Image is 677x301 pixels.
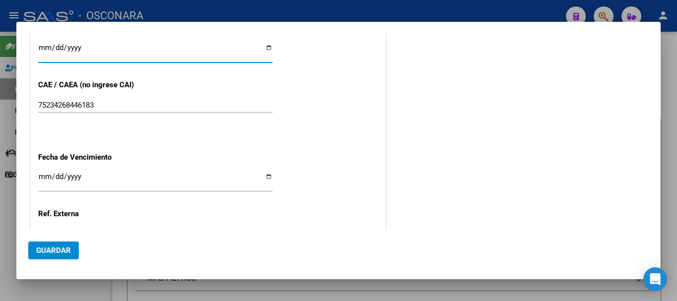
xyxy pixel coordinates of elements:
[38,79,140,91] p: CAE / CAEA (no ingrese CAI)
[36,246,71,255] span: Guardar
[643,267,667,291] div: Open Intercom Messenger
[38,208,140,220] p: Ref. Externa
[28,241,79,259] button: Guardar
[38,152,140,163] p: Fecha de Vencimiento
